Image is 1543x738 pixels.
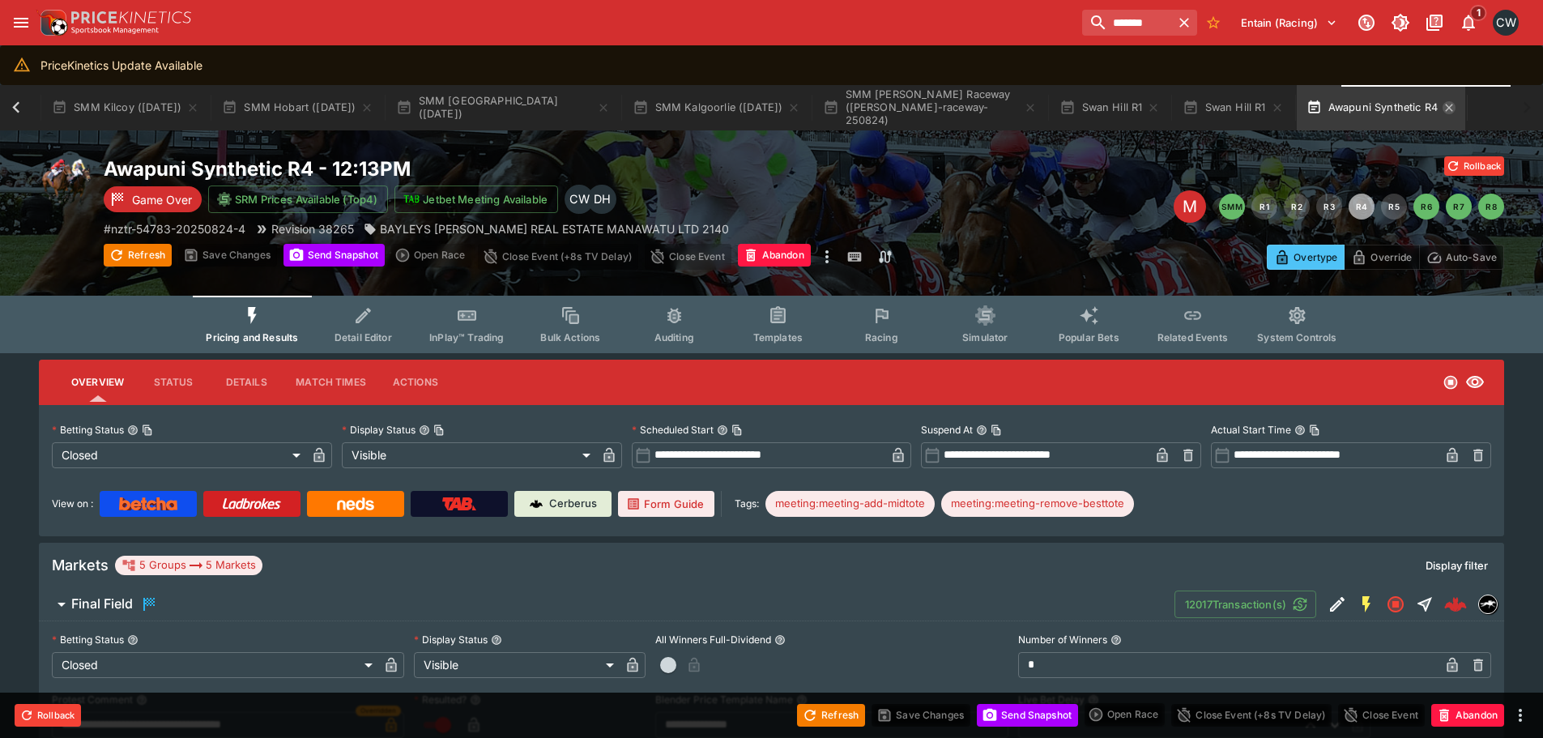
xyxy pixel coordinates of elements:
button: Override [1344,245,1419,270]
button: Toggle light/dark mode [1386,8,1415,37]
button: SMM [GEOGRAPHIC_DATA] ([DATE]) [386,85,620,130]
div: Clint Wallis [1493,10,1519,36]
button: Copy To Clipboard [731,424,743,436]
button: Betting Status [127,634,139,646]
button: Straight [1410,590,1439,619]
img: horse_racing.png [39,156,91,208]
p: Scheduled Start [632,423,714,437]
p: Display Status [342,423,416,437]
div: Visible [414,652,620,678]
img: Neds [337,497,373,510]
button: SMM [1219,194,1245,220]
button: R7 [1446,194,1472,220]
button: SMM Hobart ([DATE]) [212,85,383,130]
p: Auto-Save [1446,249,1497,266]
button: Edit Detail [1323,590,1352,619]
button: Connected to PK [1352,8,1381,37]
img: Betcha [119,497,177,510]
a: Form Guide [618,491,714,517]
button: Details [210,363,283,402]
button: Copy To Clipboard [991,424,1002,436]
span: Templates [753,331,803,343]
span: Related Events [1157,331,1228,343]
p: Copy To Clipboard [104,220,245,237]
p: Actual Start Time [1211,423,1291,437]
img: TabNZ [442,497,476,510]
button: SMM Kilcoy ([DATE]) [42,85,209,130]
button: R5 [1381,194,1407,220]
img: Cerberus [530,497,543,510]
a: Cerberus [514,491,612,517]
button: 12017Transaction(s) [1174,591,1316,618]
button: R4 [1349,194,1375,220]
input: search [1082,10,1171,36]
button: Display StatusCopy To Clipboard [419,424,430,436]
nav: pagination navigation [1219,194,1504,220]
button: R1 [1251,194,1277,220]
img: PriceKinetics Logo [36,6,68,39]
button: Betting StatusCopy To Clipboard [127,424,139,436]
button: SGM Enabled [1352,590,1381,619]
p: Display Status [414,633,488,646]
button: Awapuni Synthetic R4 [1297,85,1465,130]
h2: Copy To Clipboard [104,156,804,181]
span: meeting:meeting-add-midtote [765,496,935,512]
button: Send Snapshot [283,244,385,267]
button: Copy To Clipboard [433,424,445,436]
img: Ladbrokes [222,497,281,510]
button: Refresh [104,244,172,267]
button: SMM Kalgoorlie ([DATE]) [623,85,810,130]
button: Select Tenant [1231,10,1347,36]
span: System Controls [1257,331,1336,343]
span: Mark an event as closed and abandoned. [1431,706,1504,722]
div: Start From [1267,245,1504,270]
button: Match Times [283,363,379,402]
span: InPlay™ Trading [429,331,504,343]
button: Final Field [39,588,1174,621]
button: Display Status [491,634,502,646]
button: R2 [1284,194,1310,220]
p: Betting Status [52,423,124,437]
button: more [817,244,837,270]
p: Number of Winners [1018,633,1107,646]
button: Number of Winners [1110,634,1122,646]
div: e0a98593-e188-45e2-b495-6a6d72c21079 [1444,593,1467,616]
p: Suspend At [921,423,973,437]
button: Actions [379,363,452,402]
img: logo-cerberus--red.svg [1444,593,1467,616]
div: PriceKinetics Update Available [40,50,202,80]
p: All Winners Full-Dividend [655,633,771,646]
a: e0a98593-e188-45e2-b495-6a6d72c21079 [1439,588,1472,621]
button: Abandon [738,244,811,267]
button: Jetbet Meeting Available [394,186,558,213]
button: Status [137,363,210,402]
button: Rollback [1444,156,1504,176]
button: Display filter [1416,552,1498,578]
span: meeting:meeting-remove-besttote [941,496,1134,512]
button: Scheduled StartCopy To Clipboard [717,424,728,436]
button: Clint Wallis [1488,5,1524,41]
button: Documentation [1420,8,1449,37]
label: Tags: [735,491,759,517]
p: Override [1370,249,1412,266]
button: Abandon [1431,704,1504,727]
button: Overtype [1267,245,1345,270]
p: Cerberus [549,496,597,512]
span: Simulator [962,331,1008,343]
div: Visible [342,442,596,468]
button: Suspend AtCopy To Clipboard [976,424,987,436]
h5: Markets [52,556,109,574]
button: Swan Hill R1 [1050,85,1170,130]
button: Overview [58,363,137,402]
span: Mark an event as closed and abandoned. [738,246,811,262]
h6: Final Field [71,595,133,612]
span: 1 [1470,5,1487,21]
svg: Closed [1443,374,1459,390]
button: No Bookmarks [1200,10,1226,36]
div: nztr [1478,595,1498,614]
p: Overtype [1294,249,1337,266]
svg: Visible [1465,373,1485,392]
button: Closed [1381,590,1410,619]
button: Notifications [1454,8,1483,37]
div: Betting Target: cerberus [941,491,1134,517]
